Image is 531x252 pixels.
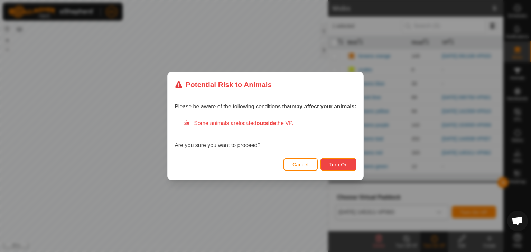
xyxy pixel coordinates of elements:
[175,104,356,109] span: Please be aware of the following conditions that
[291,104,356,109] strong: may affect your animals:
[239,120,294,126] span: located the VP.
[320,158,356,171] button: Turn On
[175,79,272,90] div: Potential Risk to Animals
[292,162,309,167] span: Cancel
[183,119,356,127] div: Some animals are
[283,158,318,171] button: Cancel
[507,211,528,231] div: Open chat
[257,120,276,126] strong: outside
[329,162,348,167] span: Turn On
[175,119,356,149] div: Are you sure you want to proceed?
